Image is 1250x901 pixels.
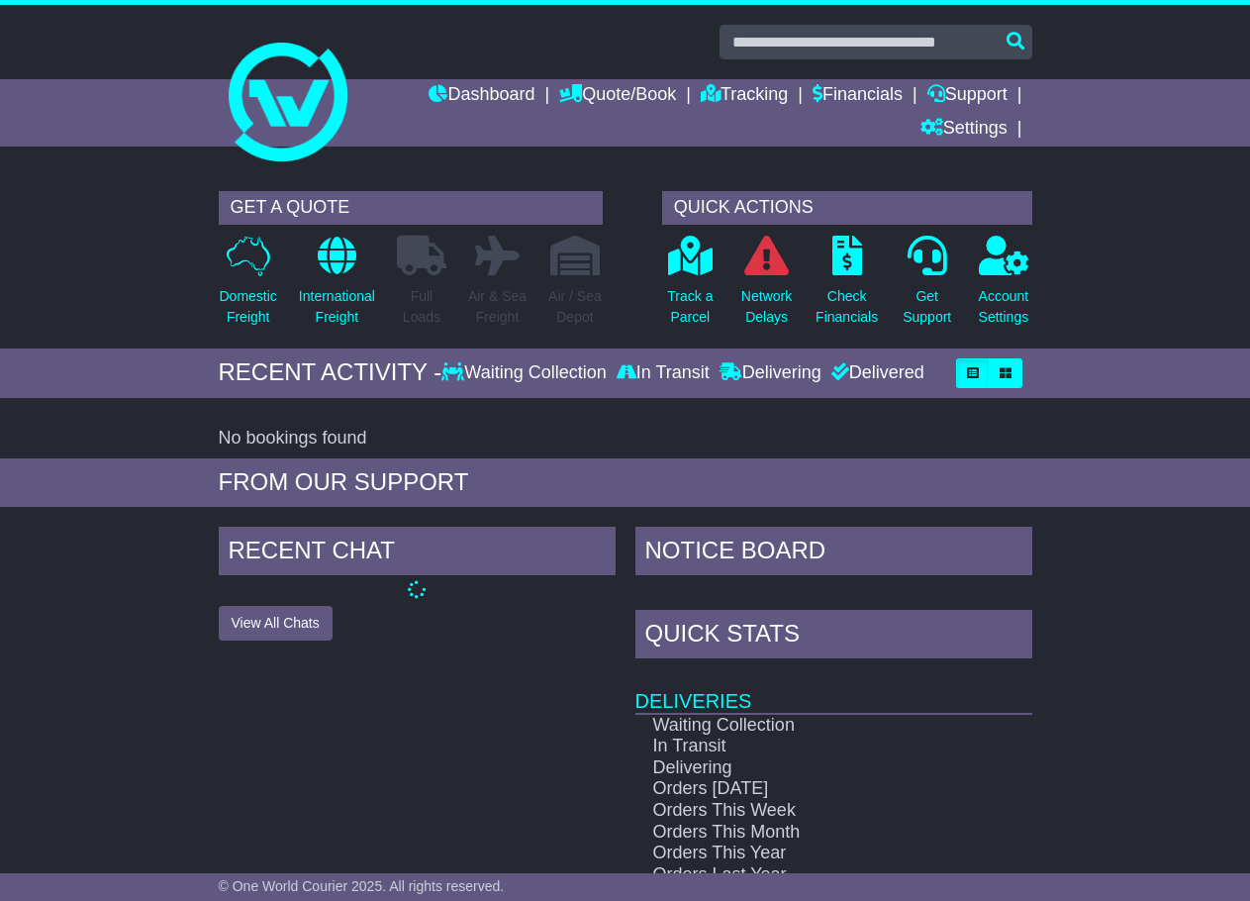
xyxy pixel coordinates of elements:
[813,79,903,113] a: Financials
[667,286,713,328] p: Track a Parcel
[920,113,1008,147] a: Settings
[635,800,975,822] td: Orders This Week
[219,428,1032,450] div: No bookings found
[612,362,715,384] div: In Transit
[219,235,278,339] a: DomesticFreight
[635,864,975,886] td: Orders Last Year
[635,736,975,757] td: In Transit
[635,527,1032,580] div: NOTICE BOARD
[816,286,878,328] p: Check Financials
[635,610,1032,663] div: Quick Stats
[701,79,788,113] a: Tracking
[635,778,975,800] td: Orders [DATE]
[219,878,505,894] span: © One World Courier 2025. All rights reserved.
[662,191,1032,225] div: QUICK ACTIONS
[397,286,446,328] p: Full Loads
[903,286,951,328] p: Get Support
[635,663,1032,714] td: Deliveries
[299,286,375,328] p: International Freight
[978,235,1030,339] a: AccountSettings
[741,286,792,328] p: Network Delays
[219,527,616,580] div: RECENT CHAT
[740,235,793,339] a: NetworkDelays
[219,358,442,387] div: RECENT ACTIVITY -
[429,79,534,113] a: Dashboard
[715,362,826,384] div: Delivering
[635,757,975,779] td: Delivering
[298,235,376,339] a: InternationalFreight
[548,286,602,328] p: Air / Sea Depot
[219,468,1032,497] div: FROM OUR SUPPORT
[635,843,975,864] td: Orders This Year
[902,235,952,339] a: GetSupport
[441,362,611,384] div: Waiting Collection
[559,79,676,113] a: Quote/Book
[635,822,975,844] td: Orders This Month
[635,714,975,737] td: Waiting Collection
[219,606,333,641] button: View All Chats
[666,235,714,339] a: Track aParcel
[468,286,527,328] p: Air & Sea Freight
[219,191,603,225] div: GET A QUOTE
[220,286,277,328] p: Domestic Freight
[815,235,879,339] a: CheckFinancials
[826,362,924,384] div: Delivered
[979,286,1029,328] p: Account Settings
[927,79,1008,113] a: Support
